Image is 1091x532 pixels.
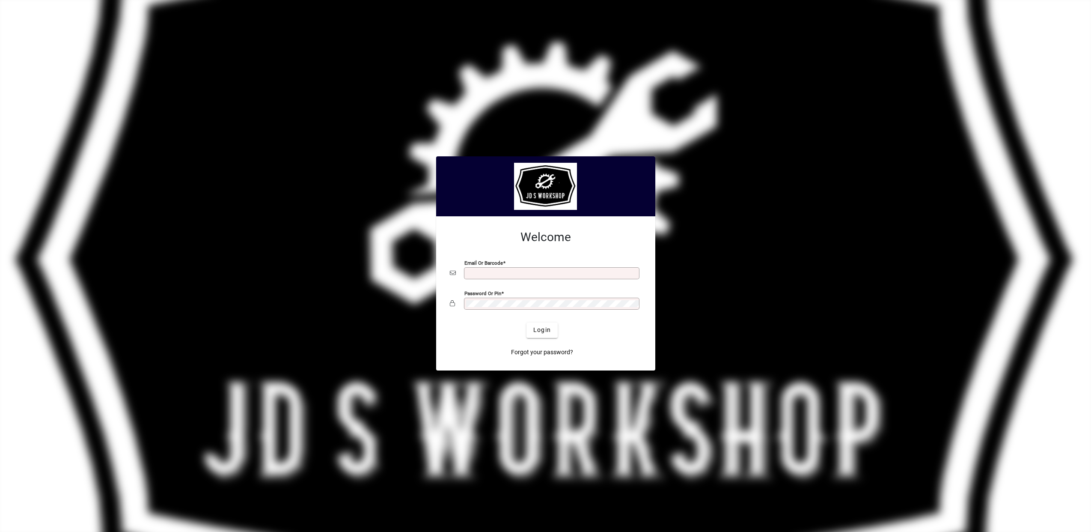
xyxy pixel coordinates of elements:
h2: Welcome [450,230,642,245]
a: Forgot your password? [508,345,577,360]
span: Forgot your password? [511,348,573,357]
button: Login [526,323,558,338]
mat-label: Password or Pin [464,290,501,296]
mat-label: Email or Barcode [464,260,503,266]
span: Login [533,326,551,335]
